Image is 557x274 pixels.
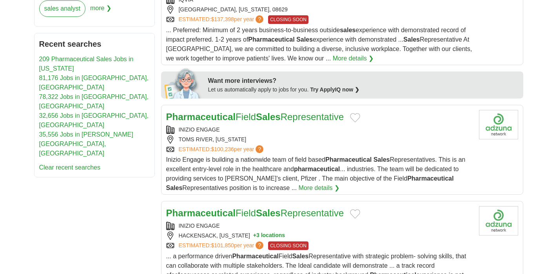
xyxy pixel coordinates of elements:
[350,113,360,122] button: Add to favorite jobs
[211,16,234,22] span: $137,398
[256,208,281,218] strong: Sales
[294,166,340,172] strong: pharmaceutical
[39,38,150,50] h2: Recent searches
[166,27,472,62] span: ... Preferred: Minimum of 2 years business-to-business outside experience with demonstrated recor...
[256,145,263,153] span: ?
[253,232,256,240] span: +
[208,76,519,86] div: Want more interviews?
[166,208,236,218] strong: Pharmaceutical
[39,131,133,157] a: 35,556 Jobs in [PERSON_NAME][GEOGRAPHIC_DATA], [GEOGRAPHIC_DATA]
[166,126,473,134] div: INIZIO ENGAGE
[256,15,263,23] span: ?
[166,184,183,191] strong: Sales
[166,232,473,240] div: HACKENSACK, [US_STATE]
[39,56,134,72] a: 209 Pharmaceutical Sales Jobs in [US_STATE]
[166,222,473,230] div: INIZIO ENGAGE
[479,110,518,139] img: Company logo
[166,5,473,14] div: [GEOGRAPHIC_DATA], [US_STATE], 08629
[166,135,473,144] div: TOMS RIVER, [US_STATE]
[166,156,466,191] span: Inizio Engage is building a nationwide team of field based Representatives. This is an excellent ...
[211,242,234,248] span: $101,850
[166,208,344,218] a: PharmaceuticalFieldSalesRepresentative
[256,241,263,249] span: ?
[211,146,234,152] span: $100,236
[208,86,519,94] div: Let us automatically apply to jobs for you.
[268,15,308,24] span: CLOSING SOON
[164,67,202,99] img: apply-iq-scientist.png
[39,0,86,17] a: sales analyst
[39,75,149,91] a: 81,176 Jobs in [GEOGRAPHIC_DATA], [GEOGRAPHIC_DATA]
[253,232,285,240] button: +3 locations
[39,112,149,128] a: 32,656 Jobs in [GEOGRAPHIC_DATA], [GEOGRAPHIC_DATA]
[296,36,313,43] strong: Sales
[179,15,265,24] a: ESTIMATED:$137,398per year?
[256,111,281,122] strong: Sales
[403,36,420,43] strong: Sales
[268,241,308,250] span: CLOSING SOON
[333,54,374,63] a: More details ❯
[479,206,518,236] img: Company logo
[340,27,356,33] strong: sales
[179,145,265,153] a: ESTIMATED:$100,236per year?
[39,93,149,110] a: 78,322 Jobs in [GEOGRAPHIC_DATA], [GEOGRAPHIC_DATA]
[350,209,360,219] button: Add to favorite jobs
[90,0,111,22] span: more ❯
[166,111,344,122] a: PharmaceuticalFieldSalesRepresentative
[374,156,390,163] strong: Sales
[310,86,359,93] a: Try ApplyIQ now ❯
[407,175,454,182] strong: Pharmaceutical
[325,156,372,163] strong: Pharmaceutical
[248,36,294,43] strong: Pharmaceutical
[292,253,308,259] strong: Sales
[232,253,278,259] strong: Pharmaceutical
[179,241,265,250] a: ESTIMATED:$101,850per year?
[166,111,236,122] strong: Pharmaceutical
[39,164,101,171] a: Clear recent searches
[298,183,339,193] a: More details ❯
